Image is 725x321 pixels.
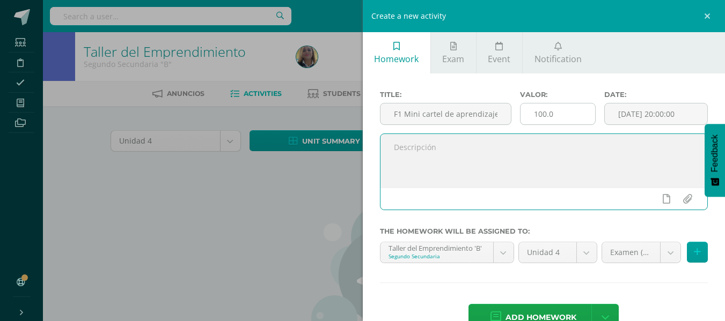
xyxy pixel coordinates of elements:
label: Valor: [520,91,596,99]
a: Unidad 4 [519,242,597,263]
a: Homework [363,32,430,73]
span: Examen (30.0pts) [610,242,653,263]
input: Puntos máximos [521,103,595,124]
span: Homework [374,53,419,65]
a: Taller del Emprendimiento 'B'Segundo Secundaria [380,242,514,263]
span: Feedback [710,135,720,172]
label: Date: [604,91,708,99]
button: Feedback - Mostrar encuesta [705,124,725,197]
span: Event [488,53,510,65]
input: Fecha de entrega [605,103,707,124]
a: Examen (30.0pts) [602,242,681,263]
label: Title: [380,91,511,99]
label: The homework will be assigned to: [380,227,708,235]
input: Título [380,103,511,124]
a: Notification [523,32,593,73]
span: Notification [534,53,582,65]
span: Unidad 4 [527,242,568,263]
span: Exam [442,53,464,65]
a: Exam [431,32,476,73]
div: Taller del Emprendimiento 'B' [389,242,485,252]
div: Segundo Secundaria [389,252,485,260]
a: Event [477,32,522,73]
